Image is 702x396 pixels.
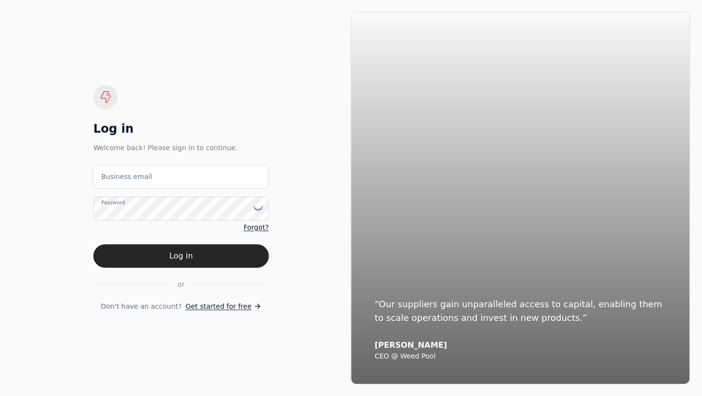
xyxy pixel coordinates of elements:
div: CEO @ Weed Pool [374,352,666,361]
div: Welcome back! Please sign in to continue. [93,142,269,153]
span: Get started for free [186,301,252,312]
div: [PERSON_NAME] [374,340,666,350]
span: Don't have an account? [101,301,182,312]
span: or [177,279,184,290]
a: Get started for free [186,301,261,312]
label: Password [101,198,125,206]
div: “Our suppliers gain unparalleled access to capital, enabling them to scale operations and invest ... [374,297,666,325]
a: Forgot? [243,222,269,233]
div: Log in [93,121,269,137]
button: Log in [93,244,269,268]
label: Business email [101,172,152,182]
